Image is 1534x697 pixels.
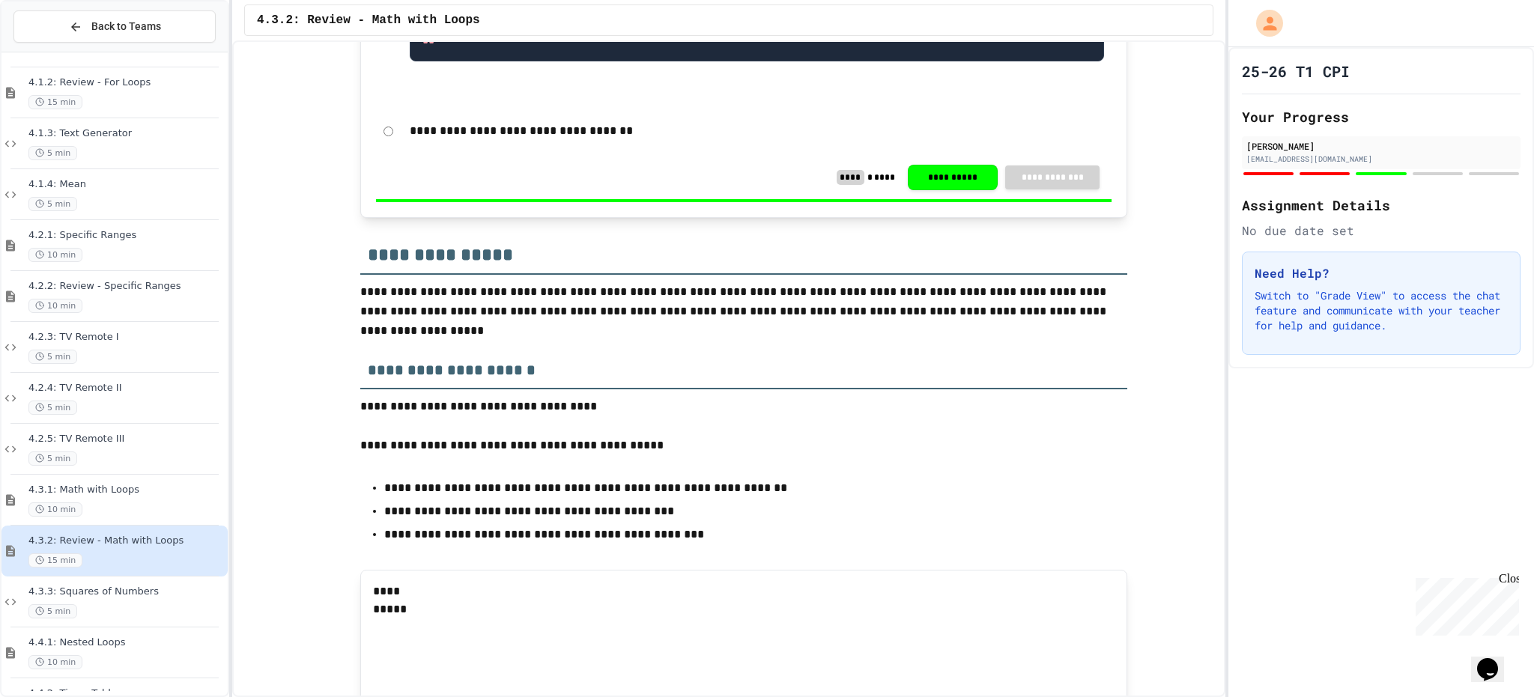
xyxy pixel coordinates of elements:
iframe: chat widget [1410,572,1519,636]
span: 4.1.2: Review - For Loops [28,76,225,89]
iframe: chat widget [1471,637,1519,682]
h2: Your Progress [1242,106,1521,127]
span: 10 min [28,248,82,262]
div: My Account [1240,6,1287,40]
span: 10 min [28,502,82,517]
div: [PERSON_NAME] [1246,139,1516,153]
span: 5 min [28,604,77,618]
span: 4.1.4: Mean [28,178,225,191]
span: 4.2.5: TV Remote III [28,433,225,445]
h1: 25-26 T1 CPI [1242,61,1350,82]
div: [EMAIL_ADDRESS][DOMAIN_NAME] [1246,153,1516,165]
h3: Need Help? [1255,264,1508,282]
span: 4.2.1: Specific Ranges [28,229,225,242]
span: 4.3.2: Review - Math with Loops [28,535,225,547]
span: 4.2.3: TV Remote I [28,331,225,344]
span: 5 min [28,401,77,415]
span: 5 min [28,350,77,364]
p: Switch to "Grade View" to access the chat feature and communicate with your teacher for help and ... [1255,288,1508,333]
span: 5 min [28,451,77,466]
span: 4.2.4: TV Remote II [28,382,225,395]
span: 10 min [28,299,82,313]
span: 4.3.1: Math with Loops [28,484,225,496]
span: 4.2.2: Review - Specific Ranges [28,280,225,293]
div: Chat with us now!Close [6,6,103,95]
span: 4.4.1: Nested Loops [28,636,225,649]
span: Back to Teams [91,19,161,34]
span: 5 min [28,197,77,211]
span: 4.3.2: Review - Math with Loops [257,11,480,29]
span: 4.3.3: Squares of Numbers [28,585,225,598]
span: 15 min [28,95,82,109]
span: 4.1.3: Text Generator [28,127,225,140]
h2: Assignment Details [1242,195,1521,216]
span: 5 min [28,146,77,160]
button: Back to Teams [13,10,216,43]
div: No due date set [1242,222,1521,240]
span: 15 min [28,553,82,567]
span: 10 min [28,655,82,669]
